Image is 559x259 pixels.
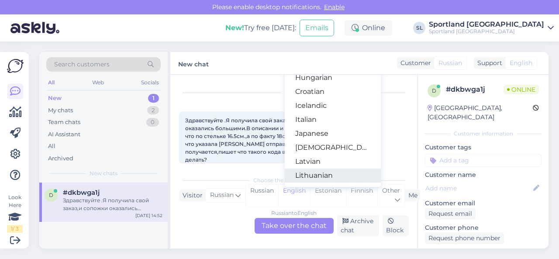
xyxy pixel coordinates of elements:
span: d [49,192,53,198]
span: Russian [438,59,462,68]
div: 1 [148,94,159,103]
div: Archive chat [337,215,380,236]
div: My chats [48,106,73,115]
span: d [432,87,436,94]
div: All [48,142,55,151]
div: [DATE] [179,89,409,97]
div: Estonian [310,184,346,207]
div: Request email [425,208,476,220]
a: Latvian [285,155,381,169]
a: Italian [285,113,381,127]
div: Try free [DATE]: [225,23,296,33]
div: Socials [139,77,161,88]
span: Здравствуйте .Я получила свой заказ,и сопожки оказались большими.В описании и на коробке указано ... [185,117,342,163]
div: Russian [246,184,278,207]
div: Choose the language and reply [179,176,409,184]
div: Take over the chat [255,218,334,234]
div: Me [405,191,418,200]
div: Block [383,215,409,236]
a: Norwegian Bokmål [285,183,381,197]
a: [DEMOGRAPHIC_DATA] [285,141,381,155]
div: # dkbwga1j [446,84,504,95]
div: [DATE] 14:52 [135,212,162,219]
a: Japanese [285,127,381,141]
div: 2 [147,106,159,115]
input: Add name [425,183,531,193]
div: AI Assistant [48,130,80,139]
div: Russian to English [271,209,317,217]
div: Web [90,77,106,88]
p: Customer name [425,170,542,180]
div: Здравствуйте .Я получила свой заказ,и сопожки оказались большими.В описании и на коробке указано ... [63,197,162,212]
div: English [278,184,310,207]
div: SL [413,22,425,34]
div: [GEOGRAPHIC_DATA], [GEOGRAPHIC_DATA] [428,104,533,122]
div: Online [345,20,392,36]
span: Other [382,186,400,194]
div: Request phone number [425,232,504,244]
p: Customer tags [425,143,542,152]
span: New chats [90,169,117,177]
a: Sportland [GEOGRAPHIC_DATA]Sportland [GEOGRAPHIC_DATA] [429,21,554,35]
div: 0 [146,118,159,127]
div: All [46,77,56,88]
p: Visited pages [425,248,542,257]
button: Emails [300,20,334,36]
p: Customer email [425,199,542,208]
div: Sportland [GEOGRAPHIC_DATA] [429,21,544,28]
div: Finnish [346,184,377,207]
span: Enable [321,3,347,11]
div: Sportland [GEOGRAPHIC_DATA] [429,28,544,35]
div: Look Here [7,193,23,233]
p: Customer phone [425,223,542,232]
div: Visitor [179,191,203,200]
div: Customer [397,59,431,68]
span: Online [504,85,539,94]
div: Support [474,59,502,68]
a: Hungarian [285,71,381,85]
input: Add a tag [425,154,542,167]
label: New chat [178,57,209,69]
div: Team chats [48,118,80,127]
a: Icelandic [285,99,381,113]
a: Croatian [285,85,381,99]
a: Lithuanian [285,169,381,183]
b: New! [225,24,244,32]
img: Askly Logo [7,59,24,73]
span: English [510,59,532,68]
span: #dkbwga1j [63,189,100,197]
span: Search customers [54,60,110,69]
span: Russian [210,190,234,200]
div: Archived [48,154,73,163]
div: 1 / 3 [7,225,23,233]
div: New [48,94,62,103]
div: Customer information [425,130,542,138]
